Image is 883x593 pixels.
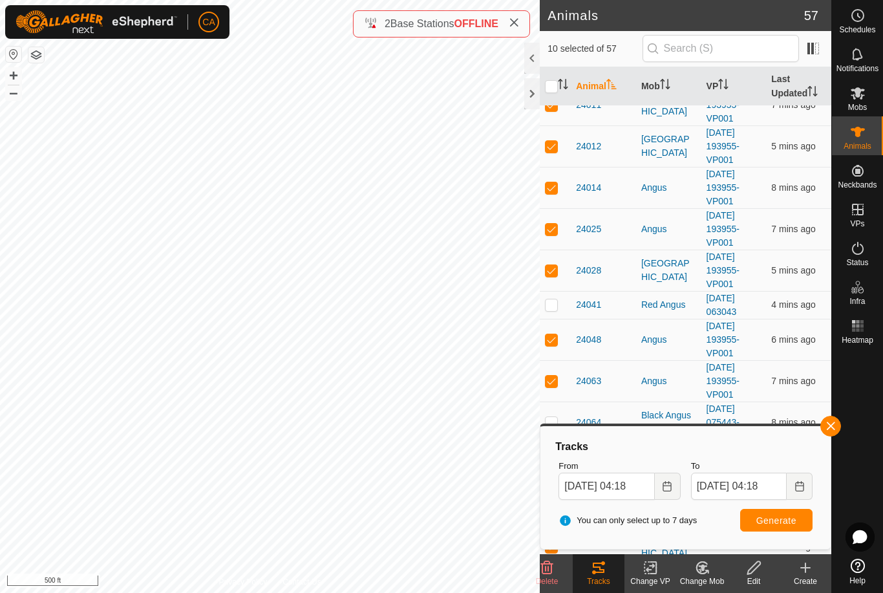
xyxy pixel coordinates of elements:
p-sorticon: Activate to sort [558,81,568,91]
span: 10 selected of 57 [548,42,642,56]
a: [DATE] 193955-VP001 [707,169,739,206]
span: 24025 [576,222,601,236]
div: [GEOGRAPHIC_DATA] [641,257,696,284]
a: Help [832,554,883,590]
div: Change Mob [676,576,728,587]
span: 24048 [576,333,601,347]
span: 22 Aug 2025 at 4:10 am [771,376,815,386]
a: [DATE] 193955-VP001 [707,127,739,165]
span: 22 Aug 2025 at 4:09 am [771,182,815,193]
div: Create [780,576,831,587]
span: 57 [804,6,818,25]
span: 22 Aug 2025 at 4:13 am [771,299,815,310]
button: + [6,68,21,83]
span: Heatmap [842,336,873,344]
th: Mob [636,67,701,106]
a: [DATE] 193955-VP001 [707,86,739,124]
span: Neckbands [838,181,877,189]
span: CA [202,16,215,29]
a: [DATE] 193955-VP001 [707,210,739,248]
label: From [559,460,680,473]
span: 22 Aug 2025 at 4:12 am [771,265,815,275]
span: 22 Aug 2025 at 4:10 am [771,100,815,110]
th: VP [701,67,767,106]
span: Delete [536,577,559,586]
a: Contact Us [282,576,321,588]
span: You can only select up to 7 days [559,514,697,527]
span: 24063 [576,374,601,388]
a: [DATE] 063043 [707,293,737,317]
div: Tracks [553,439,818,455]
th: Last Updated [766,67,831,106]
button: Generate [740,509,813,532]
span: Base Stations [390,18,454,29]
span: 22 Aug 2025 at 4:14 am [771,541,815,552]
span: 22 Aug 2025 at 4:09 am [771,417,815,427]
span: 24014 [576,181,601,195]
div: Tracks [573,576,624,587]
span: 24041 [576,298,601,312]
p-sorticon: Activate to sort [660,81,670,91]
span: 24012 [576,140,601,153]
div: Red Angus [641,298,696,312]
button: – [6,85,21,100]
span: OFFLINE [454,18,498,29]
span: 22 Aug 2025 at 4:10 am [771,224,815,234]
p-sorticon: Activate to sort [807,88,818,98]
input: Search (S) [643,35,799,62]
a: Privacy Policy [219,576,268,588]
div: [GEOGRAPHIC_DATA] [641,133,696,160]
div: Black Angus Heifer [641,409,696,436]
span: 24064 [576,416,601,429]
label: To [691,460,813,473]
div: Edit [728,576,780,587]
div: Angus [641,374,696,388]
a: [DATE] 193955-VP001 [707,252,739,289]
h2: Animals [548,8,804,23]
div: Angus [641,333,696,347]
div: Change VP [624,576,676,587]
a: [DATE] 193955-VP001 [707,362,739,400]
span: VPs [850,220,864,228]
button: Reset Map [6,47,21,62]
p-sorticon: Activate to sort [718,81,729,91]
span: 2 [385,18,390,29]
div: Angus [641,222,696,236]
a: [DATE] 075443-VP002 [707,404,739,441]
span: 22 Aug 2025 at 4:12 am [771,334,815,345]
span: Animals [844,142,871,150]
span: 24028 [576,264,601,277]
a: [DATE] 193955-VP001 [707,321,739,358]
span: Mobs [848,103,867,111]
span: Generate [756,515,796,526]
div: Angus [641,181,696,195]
span: Status [846,259,868,266]
p-sorticon: Activate to sort [606,81,617,91]
button: Map Layers [28,47,44,63]
span: Infra [849,297,865,305]
span: Schedules [839,26,875,34]
button: Choose Date [655,473,681,500]
span: Notifications [836,65,878,72]
img: Gallagher Logo [16,10,177,34]
span: 22 Aug 2025 at 4:12 am [771,141,815,151]
span: Help [849,577,866,585]
th: Animal [571,67,636,106]
button: Choose Date [787,473,813,500]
